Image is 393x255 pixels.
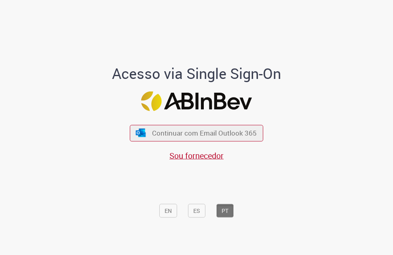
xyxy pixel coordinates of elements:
img: Logo ABInBev [141,91,252,111]
a: Sou fornecedor [169,150,224,161]
button: PT [216,204,234,218]
button: EN [159,204,177,218]
h1: Acesso via Single Sign-On [51,66,342,82]
span: Continuar com Email Outlook 365 [152,128,257,138]
button: ES [188,204,205,218]
button: ícone Azure/Microsoft 360 Continuar com Email Outlook 365 [130,125,263,141]
img: ícone Azure/Microsoft 360 [135,129,146,137]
